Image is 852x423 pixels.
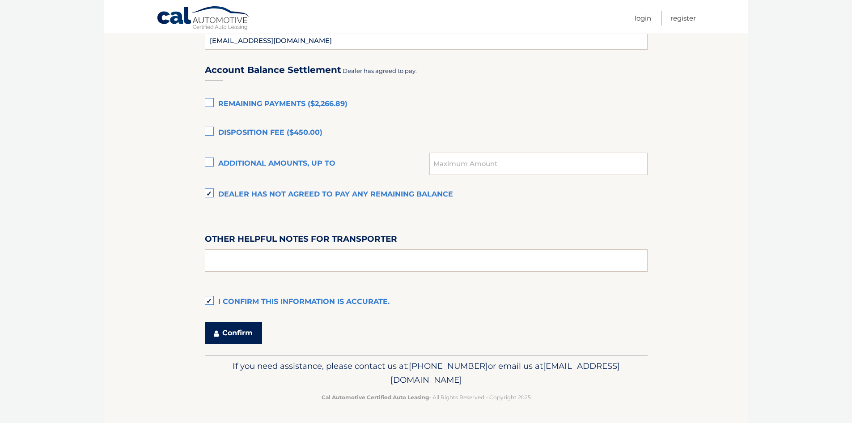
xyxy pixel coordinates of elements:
[211,393,642,402] p: - All Rights Reserved - Copyright 2025
[157,6,250,32] a: Cal Automotive
[205,124,648,142] label: Disposition Fee ($450.00)
[205,322,262,344] button: Confirm
[322,394,429,401] strong: Cal Automotive Certified Auto Leasing
[205,232,397,249] label: Other helpful notes for transporter
[205,64,341,76] h3: Account Balance Settlement
[205,293,648,311] label: I confirm this information is accurate.
[343,67,417,74] span: Dealer has agreed to pay:
[635,11,651,26] a: Login
[409,361,488,371] span: [PHONE_NUMBER]
[205,155,430,173] label: Additional amounts, up to
[211,359,642,388] p: If you need assistance, please contact us at: or email us at
[205,186,648,204] label: Dealer has not agreed to pay any remaining balance
[205,95,648,113] label: Remaining Payments ($2,266.89)
[429,153,647,175] input: Maximum Amount
[670,11,696,26] a: Register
